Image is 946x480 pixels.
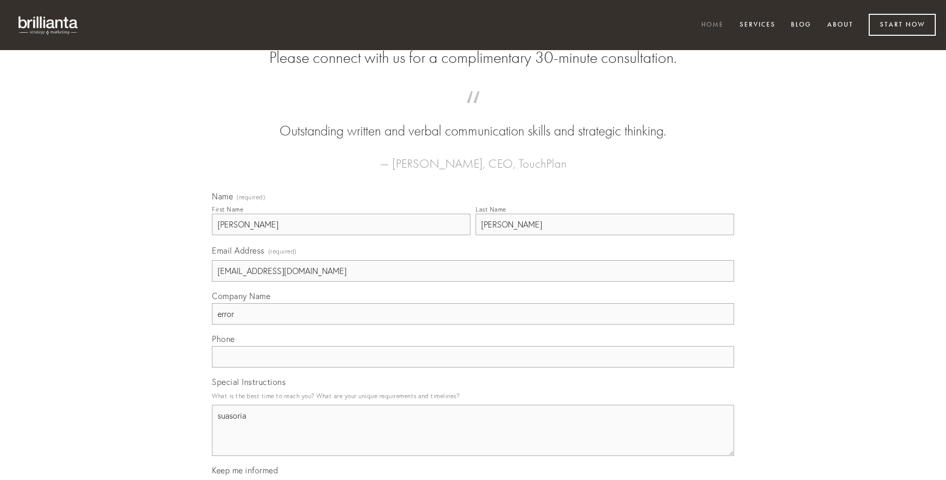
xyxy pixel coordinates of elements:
[212,205,243,213] div: First Name
[212,405,734,456] textarea: suasoria
[236,194,265,200] span: (required)
[212,291,270,301] span: Company Name
[784,17,818,34] a: Blog
[228,141,718,174] figcaption: — [PERSON_NAME], CEO, TouchPlan
[212,377,286,387] span: Special Instructions
[821,17,860,34] a: About
[695,17,730,34] a: Home
[10,10,87,40] img: brillianta - research, strategy, marketing
[212,334,235,344] span: Phone
[869,14,936,36] a: Start Now
[212,245,265,256] span: Email Address
[268,244,297,258] span: (required)
[212,191,233,201] span: Name
[212,389,734,403] p: What is the best time to reach you? What are your unique requirements and timelines?
[212,48,734,67] h2: Please connect with us for a complimentary 30-minute consultation.
[228,101,718,121] span: “
[733,17,782,34] a: Services
[476,205,506,213] div: Last Name
[212,465,278,475] span: Keep me informed
[228,101,718,141] blockquote: Outstanding written and verbal communication skills and strategic thinking.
